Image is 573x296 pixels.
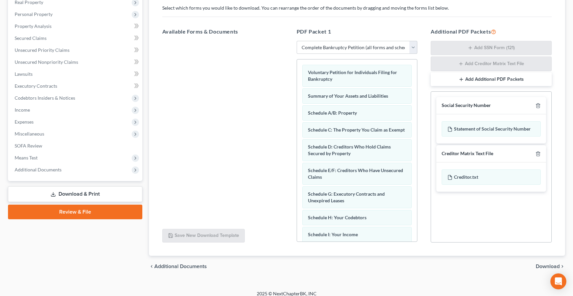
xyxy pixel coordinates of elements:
button: Save New Download Template [162,229,245,243]
button: Download chevron_right [536,264,565,269]
a: Executory Contracts [9,80,142,92]
a: Secured Claims [9,32,142,44]
span: Codebtors Insiders & Notices [15,95,75,101]
h5: PDF Packet 1 [297,28,418,36]
span: Schedule H: Your Codebtors [308,215,366,220]
a: Review & File [8,205,142,219]
a: SOFA Review [9,140,142,152]
span: Schedule I: Your Income [308,232,358,237]
span: Miscellaneous [15,131,44,137]
span: Schedule A/B: Property [308,110,357,116]
span: Summary of Your Assets and Liabilities [308,93,388,99]
span: Additional Documents [15,167,62,172]
h5: Additional PDF Packets [431,28,552,36]
i: chevron_right [560,264,565,269]
span: Download [536,264,560,269]
div: Open Intercom Messenger [550,273,566,289]
span: Schedule C: The Property You Claim as Exempt [308,127,405,133]
div: Creditor Matrix Text File [442,150,493,157]
span: Additional Documents [154,264,207,269]
button: Add Creditor Matrix Text File [431,56,552,71]
span: Property Analysis [15,23,52,29]
span: Schedule D: Creditors Who Hold Claims Secured by Property [308,144,391,156]
h5: Available Forms & Documents [162,28,283,36]
span: Expenses [15,119,34,125]
span: Executory Contracts [15,83,57,89]
span: Unsecured Priority Claims [15,47,70,53]
span: Schedule G: Executory Contracts and Unexpired Leases [308,191,385,203]
span: Lawsuits [15,71,33,77]
span: Unsecured Nonpriority Claims [15,59,78,65]
i: chevron_left [149,264,154,269]
a: Lawsuits [9,68,142,80]
a: Download & Print [8,186,142,202]
button: Add SSN Form (121) [431,41,552,55]
p: Select which forms you would like to download. You can rearrange the order of the documents by dr... [162,5,552,11]
div: Statement of Social Security Number [442,121,541,137]
a: chevron_left Additional Documents [149,264,207,269]
a: Unsecured Priority Claims [9,44,142,56]
span: SOFA Review [15,143,42,148]
a: Unsecured Nonpriority Claims [9,56,142,68]
div: Social Security Number [442,102,491,109]
span: Income [15,107,30,113]
button: Add Additional PDF Packets [431,72,552,86]
a: Property Analysis [9,20,142,32]
span: Personal Property [15,11,53,17]
span: Secured Claims [15,35,47,41]
div: Creditor.txt [442,169,541,185]
span: Means Test [15,155,38,160]
span: Schedule E/F: Creditors Who Have Unsecured Claims [308,167,403,180]
span: Voluntary Petition for Individuals Filing for Bankruptcy [308,69,397,82]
